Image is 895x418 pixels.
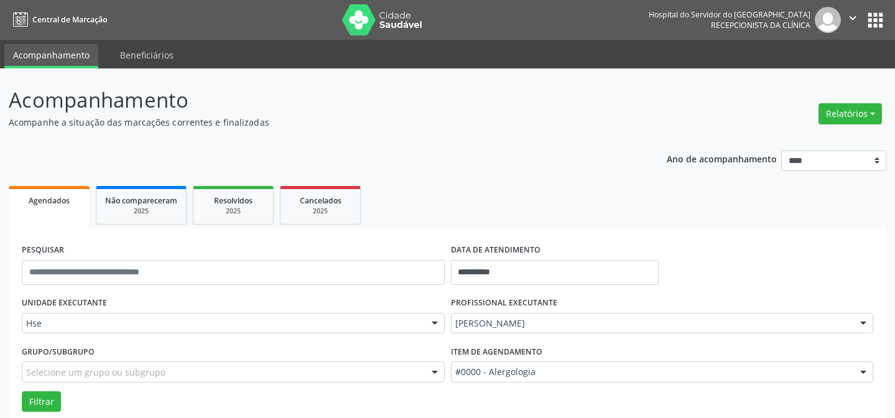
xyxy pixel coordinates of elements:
div: Hospital do Servidor do [GEOGRAPHIC_DATA] [649,9,810,20]
label: PESQUISAR [22,241,64,260]
span: Não compareceram [105,195,177,206]
i:  [846,11,860,25]
span: Recepcionista da clínica [711,20,810,30]
button: Relatórios [818,103,882,124]
button:  [841,7,865,33]
p: Acompanhe a situação das marcações correntes e finalizadas [9,116,623,129]
span: Resolvidos [214,195,253,206]
p: Acompanhamento [9,85,623,116]
div: 2025 [202,207,264,216]
a: Acompanhamento [4,44,98,68]
span: Selecione um grupo ou subgrupo [26,366,165,379]
span: Hse [26,317,419,330]
span: Central de Marcação [32,14,107,25]
div: 2025 [289,207,351,216]
label: PROFISSIONAL EXECUTANTE [451,294,557,313]
p: Ano de acompanhamento [667,151,777,166]
span: #0000 - Alergologia [455,366,848,378]
button: Filtrar [22,391,61,412]
a: Beneficiários [111,44,182,66]
label: Item de agendamento [451,342,542,361]
label: DATA DE ATENDIMENTO [451,241,540,260]
img: img [815,7,841,33]
label: UNIDADE EXECUTANTE [22,294,107,313]
span: Agendados [29,195,70,206]
a: Central de Marcação [9,9,107,30]
span: Cancelados [300,195,341,206]
button: apps [865,9,886,31]
label: Grupo/Subgrupo [22,342,95,361]
div: 2025 [105,207,177,216]
span: [PERSON_NAME] [455,317,848,330]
